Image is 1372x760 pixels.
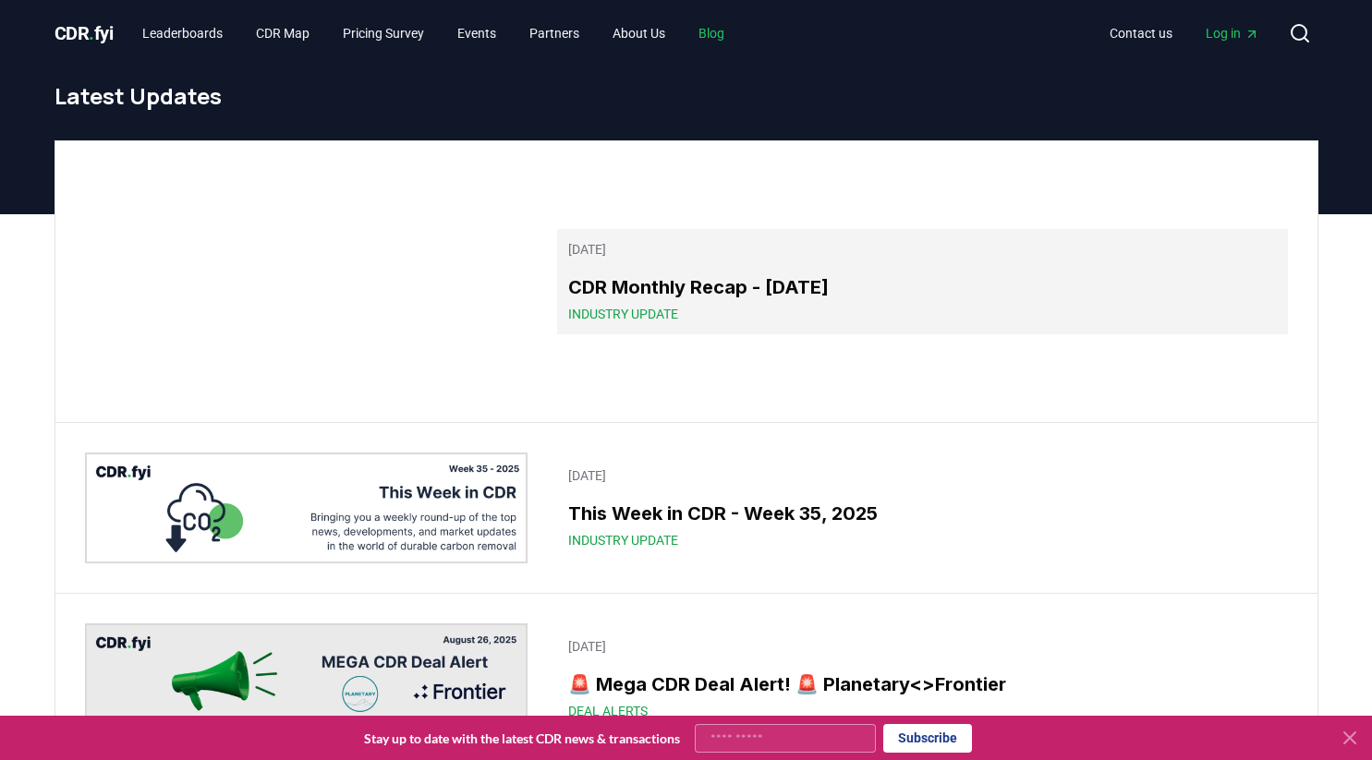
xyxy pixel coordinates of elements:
span: Industry Update [568,305,678,323]
img: 🚨 Mega CDR Deal Alert! 🚨 Planetary<>Frontier blog post image [85,623,528,734]
a: [DATE]🚨 Mega CDR Deal Alert! 🚨 Planetary<>FrontierDeal Alerts [557,626,1287,731]
a: Events [443,17,511,50]
a: Pricing Survey [328,17,439,50]
h3: This Week in CDR - Week 35, 2025 [568,500,1276,527]
a: Log in [1191,17,1274,50]
a: CDR.fyi [55,20,114,46]
nav: Main [1095,17,1274,50]
span: Industry Update [568,531,678,549]
span: . [89,22,94,44]
p: [DATE] [568,240,1276,259]
nav: Main [127,17,739,50]
p: [DATE] [568,637,1276,656]
a: Leaderboards [127,17,237,50]
a: [DATE]CDR Monthly Recap - [DATE]Industry Update [557,229,1287,334]
h1: Latest Updates [55,81,1318,111]
h3: CDR Monthly Recap - [DATE] [568,273,1276,301]
a: Contact us [1095,17,1187,50]
span: Deal Alerts [568,702,648,720]
img: This Week in CDR - Week 35, 2025 blog post image [85,452,528,563]
a: Partners [515,17,594,50]
a: Blog [684,17,739,50]
p: [DATE] [568,466,1276,485]
span: Log in [1206,24,1259,42]
span: CDR fyi [55,22,114,44]
img: CDR Monthly Recap - August 2025 blog post image [85,171,528,392]
h3: 🚨 Mega CDR Deal Alert! 🚨 Planetary<>Frontier [568,670,1276,698]
a: About Us [598,17,680,50]
a: CDR Map [241,17,324,50]
a: [DATE]This Week in CDR - Week 35, 2025Industry Update [557,455,1287,561]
